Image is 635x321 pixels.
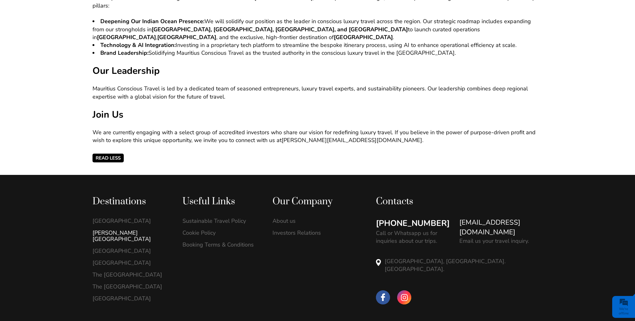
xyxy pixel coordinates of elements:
[459,218,542,237] a: [EMAIL_ADDRESS][DOMAIN_NAME]
[459,237,529,245] p: Email us your travel inquiry.
[376,196,542,208] div: Contacts
[385,257,542,273] p: [GEOGRAPHIC_DATA], [GEOGRAPHIC_DATA]. [GEOGRAPHIC_DATA].
[8,58,114,72] input: Enter your last name
[92,248,169,254] a: [GEOGRAPHIC_DATA]
[152,26,408,33] b: [GEOGRAPHIC_DATA], [GEOGRAPHIC_DATA], [GEOGRAPHIC_DATA], and [GEOGRAPHIC_DATA]
[376,229,453,245] p: Call or Whatsapp us for inquiries about our trips.
[182,196,259,208] div: Useful Links
[92,64,160,77] b: Our Leadership
[92,272,169,278] a: The [GEOGRAPHIC_DATA]
[92,283,169,290] a: The [GEOGRAPHIC_DATA]
[97,33,156,41] b: [GEOGRAPHIC_DATA]
[92,154,124,162] span: Read Less
[92,196,169,208] div: Destinations
[182,230,259,236] a: Cookie Policy
[182,242,259,248] a: Booking Terms & Conditions
[92,85,542,100] p: Mauritius Conscious Travel is led by a dedicated team of seasoned entrepreneurs, luxury travel ex...
[376,218,450,229] a: [PHONE_NUMBER]
[92,218,169,224] a: [GEOGRAPHIC_DATA]
[272,218,349,224] a: About us
[334,33,393,41] b: [GEOGRAPHIC_DATA]
[272,230,349,236] a: Investors Relations
[92,18,542,41] li: We will solidify our position as the leader in conscious luxury travel across the region. Our str...
[157,33,216,41] b: [GEOGRAPHIC_DATA]
[282,136,422,144] a: [PERSON_NAME][EMAIL_ADDRESS][DOMAIN_NAME]
[92,41,542,49] li: Investing in a proprietary tech platform to streamline the bespoke itinerary process, using AI to...
[92,129,542,144] p: We are currently engaging with a select group of accredited investors who share our vision for re...
[614,307,633,316] div: We're offline
[92,108,123,121] b: Join Us
[92,295,169,302] a: [GEOGRAPHIC_DATA]
[7,32,16,42] div: Navigation go back
[100,49,148,57] b: Brand Leadership:
[100,18,204,25] b: Deepening Our Indian Ocean Presence:
[8,76,114,90] input: Enter your email address
[92,193,113,201] em: Submit
[92,230,169,242] a: [PERSON_NAME][GEOGRAPHIC_DATA]
[272,196,349,208] div: Our Company
[8,95,114,187] textarea: Type your message and click 'Submit'
[92,49,542,57] li: Solidifying Mauritius Conscious Travel as the trusted authority in the conscious luxury travel in...
[42,33,114,41] div: Leave a message
[92,260,169,266] a: [GEOGRAPHIC_DATA]
[100,41,176,49] b: Technology & AI Integration:
[102,3,117,18] div: Minimize live chat window
[182,218,259,224] a: Sustainable Travel Policy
